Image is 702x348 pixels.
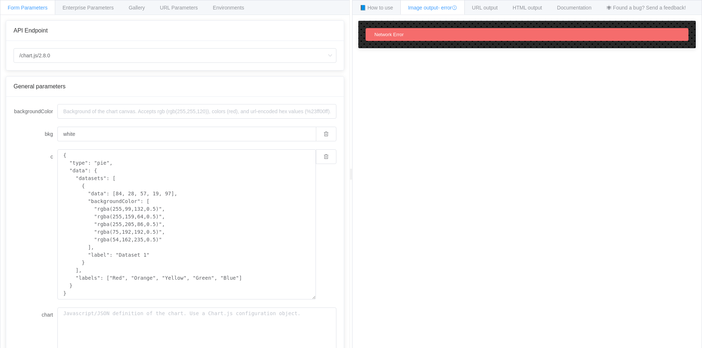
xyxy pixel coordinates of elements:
[438,5,457,11] span: - error
[14,307,57,322] label: chart
[14,149,57,164] label: c
[374,32,404,37] span: Network Error
[557,5,592,11] span: Documentation
[513,5,542,11] span: HTML output
[14,83,65,89] span: General parameters
[360,5,393,11] span: 📘 How to use
[14,27,48,34] span: API Endpoint
[160,5,198,11] span: URL Parameters
[14,48,336,63] input: Select
[213,5,244,11] span: Environments
[607,5,686,11] span: 🕷 Found a bug? Send a feedback!
[14,104,57,119] label: backgroundColor
[129,5,145,11] span: Gallery
[472,5,498,11] span: URL output
[14,127,57,141] label: bkg
[408,5,457,11] span: Image output
[63,5,114,11] span: Enterprise Parameters
[8,5,48,11] span: Form Parameters
[57,104,336,119] input: Background of the chart canvas. Accepts rgb (rgb(255,255,120)), colors (red), and url-encoded hex...
[57,127,316,141] input: Background of the chart canvas. Accepts rgb (rgb(255,255,120)), colors (red), and url-encoded hex...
